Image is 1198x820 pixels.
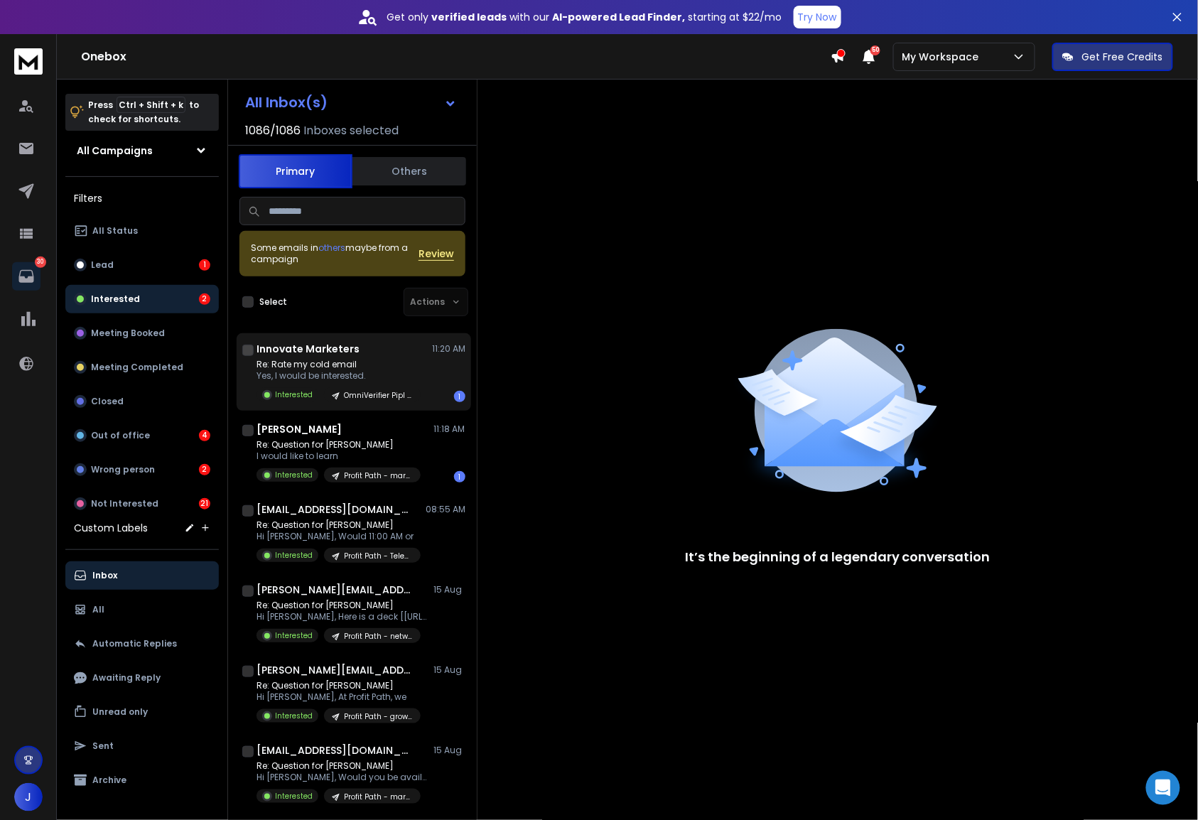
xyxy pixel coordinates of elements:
[257,760,427,772] p: Re: Question for [PERSON_NAME]
[432,10,507,24] strong: verified leads
[65,561,219,590] button: Inbox
[199,259,210,271] div: 1
[65,490,219,518] button: Not Interested21
[257,772,427,783] p: Hi [PERSON_NAME], Would you be available
[65,217,219,245] button: All Status
[275,630,313,641] p: Interested
[91,259,114,271] p: Lead
[275,711,313,721] p: Interested
[275,470,313,480] p: Interested
[257,691,421,703] p: Hi [PERSON_NAME], At Profit Path, we
[92,740,114,752] p: Sent
[91,293,140,305] p: Interested
[794,6,841,28] button: Try Now
[419,247,454,261] button: Review
[798,10,837,24] p: Try Now
[65,455,219,484] button: Wrong person2
[318,242,345,254] span: others
[344,631,412,642] p: Profit Path - networking club with ICP
[432,343,465,355] p: 11:20 AM
[65,188,219,208] h3: Filters
[239,154,352,188] button: Primary
[433,584,465,595] p: 15 Aug
[65,285,219,313] button: Interested2
[65,732,219,760] button: Sent
[344,470,412,481] p: Profit Path - marketing heads with ICP
[433,664,465,676] p: 15 Aug
[65,766,219,794] button: Archive
[387,10,782,24] p: Get only with our starting at $22/mo
[257,663,413,677] h1: [PERSON_NAME][EMAIL_ADDRESS][DOMAIN_NAME]
[257,583,413,597] h1: [PERSON_NAME][EMAIL_ADDRESS][DOMAIN_NAME]
[65,319,219,347] button: Meeting Booked
[257,342,360,356] h1: Innovate Marketers
[65,595,219,624] button: All
[257,370,421,382] p: Yes, I would be interested.
[81,48,831,65] h1: Onebox
[257,743,413,757] h1: [EMAIL_ADDRESS][DOMAIN_NAME]
[65,387,219,416] button: Closed
[65,630,219,658] button: Automatic Replies
[14,783,43,811] button: J
[199,430,210,441] div: 4
[303,122,399,139] h3: Inboxes selected
[1146,771,1180,805] div: Open Intercom Messenger
[553,10,686,24] strong: AI-powered Lead Finder,
[91,328,165,339] p: Meeting Booked
[275,389,313,400] p: Interested
[257,422,342,436] h1: [PERSON_NAME]
[91,362,183,373] p: Meeting Completed
[257,502,413,517] h1: [EMAIL_ADDRESS][DOMAIN_NAME]
[870,45,880,55] span: 50
[199,464,210,475] div: 2
[251,242,419,265] div: Some emails in maybe from a campaign
[344,551,412,561] p: Profit Path - Telemedicine - mkt cmo ceo coo
[199,498,210,509] div: 21
[344,390,412,401] p: OmniVerifier Pipl Users
[257,359,421,370] p: Re: Rate my cold email
[92,672,161,684] p: Awaiting Reply
[199,293,210,305] div: 2
[92,775,126,786] p: Archive
[257,611,427,622] p: Hi [PERSON_NAME], Here is a deck [[URL][DOMAIN_NAME]] you can
[344,711,412,722] p: Profit Path - growth execs with ICP -- Rerun
[88,98,199,126] p: Press to check for shortcuts.
[1052,43,1173,71] button: Get Free Credits
[65,698,219,726] button: Unread only
[454,391,465,402] div: 1
[245,95,328,109] h1: All Inbox(s)
[685,547,991,567] p: It’s the beginning of a legendary conversation
[92,638,177,649] p: Automatic Replies
[65,664,219,692] button: Awaiting Reply
[74,521,148,535] h3: Custom Labels
[275,550,313,561] p: Interested
[91,464,155,475] p: Wrong person
[454,471,465,482] div: 1
[344,792,412,802] p: Profit Path - marketing heads with ICP
[245,122,301,139] span: 1086 / 1086
[352,156,466,187] button: Others
[91,430,150,441] p: Out of office
[91,498,158,509] p: Not Interested
[92,706,148,718] p: Unread only
[257,531,421,542] p: Hi [PERSON_NAME], Would 11:00 AM or
[257,451,421,462] p: I would like to learn
[275,791,313,802] p: Interested
[257,519,421,531] p: Re: Question for [PERSON_NAME]
[259,296,287,308] label: Select
[234,88,468,117] button: All Inbox(s)
[12,262,41,291] a: 30
[91,396,124,407] p: Closed
[14,48,43,75] img: logo
[1082,50,1163,64] p: Get Free Credits
[257,600,427,611] p: Re: Question for [PERSON_NAME]
[77,144,153,158] h1: All Campaigns
[35,257,46,268] p: 30
[117,97,185,113] span: Ctrl + Shift + k
[92,570,117,581] p: Inbox
[433,424,465,435] p: 11:18 AM
[65,251,219,279] button: Lead1
[92,604,104,615] p: All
